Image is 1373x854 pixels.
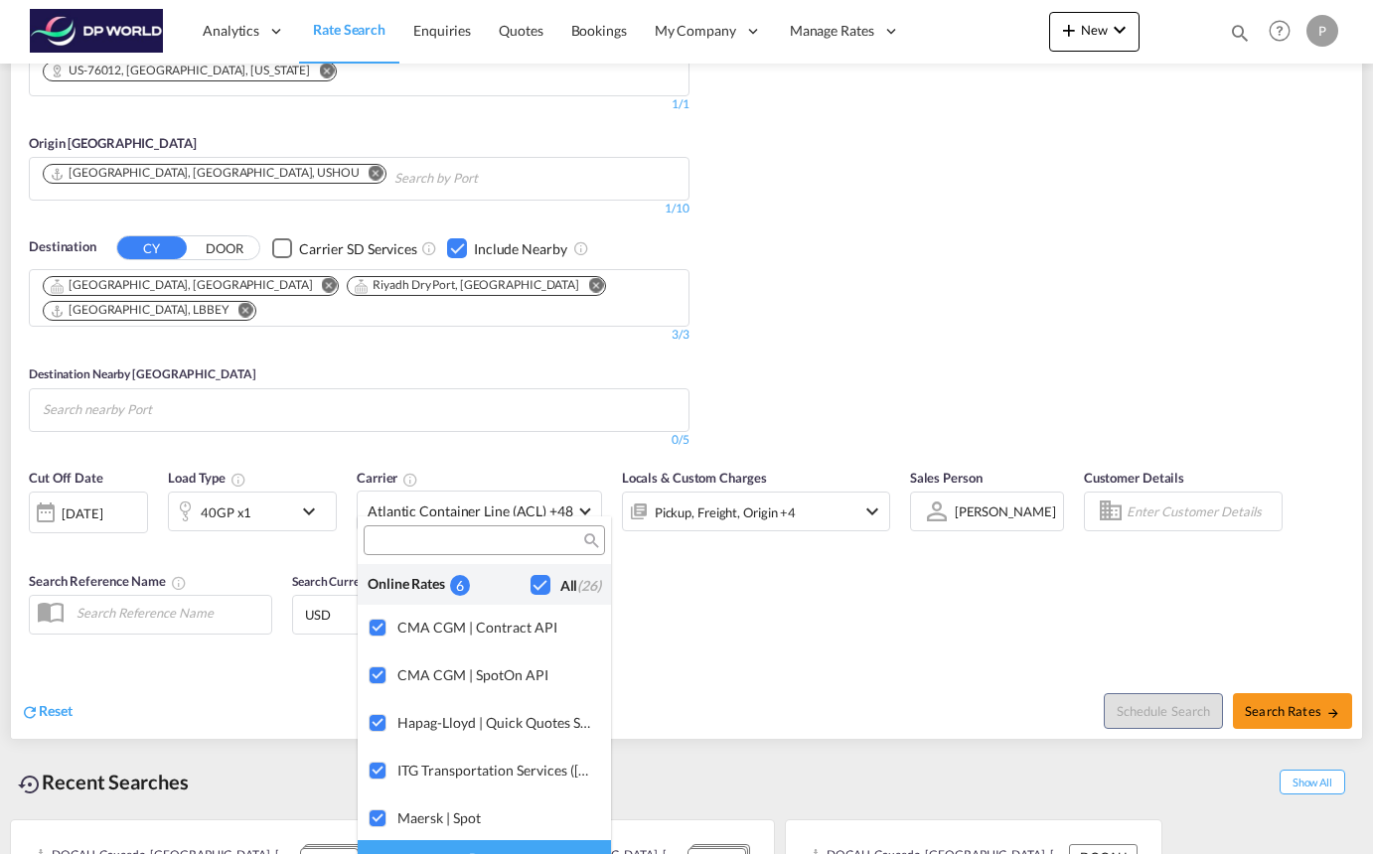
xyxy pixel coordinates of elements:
[397,619,595,636] div: CMA CGM | Contract API
[531,574,601,595] md-checkbox: Checkbox No Ink
[577,577,601,594] span: (26)
[450,575,470,596] div: 6
[368,574,450,595] div: Online Rates
[397,809,595,826] div: Maersk | Spot
[397,762,595,779] div: ITG Transportation Services (US) | API
[397,666,595,683] div: CMA CGM | SpotOn API
[582,533,597,548] md-icon: icon-magnify
[560,576,601,596] div: All
[397,714,595,731] div: Hapag-Lloyd | Quick Quotes Spot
